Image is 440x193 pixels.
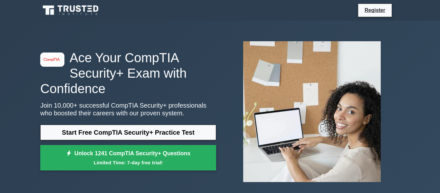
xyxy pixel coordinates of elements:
[361,6,389,14] a: Register
[40,145,216,171] a: Unlock 1241 CompTIA Security+ QuestionsLimited Time: 7-day free trial!
[40,125,216,140] a: Start Free CompTIA Security+ Practice Test
[40,50,216,96] h1: Ace Your CompTIA Security+ Exam with Confidence
[48,159,208,166] small: Limited Time: 7-day free trial!
[40,101,216,117] p: Join 10,000+ successful CompTIA Security+ professionals who boosted their careers with our proven...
